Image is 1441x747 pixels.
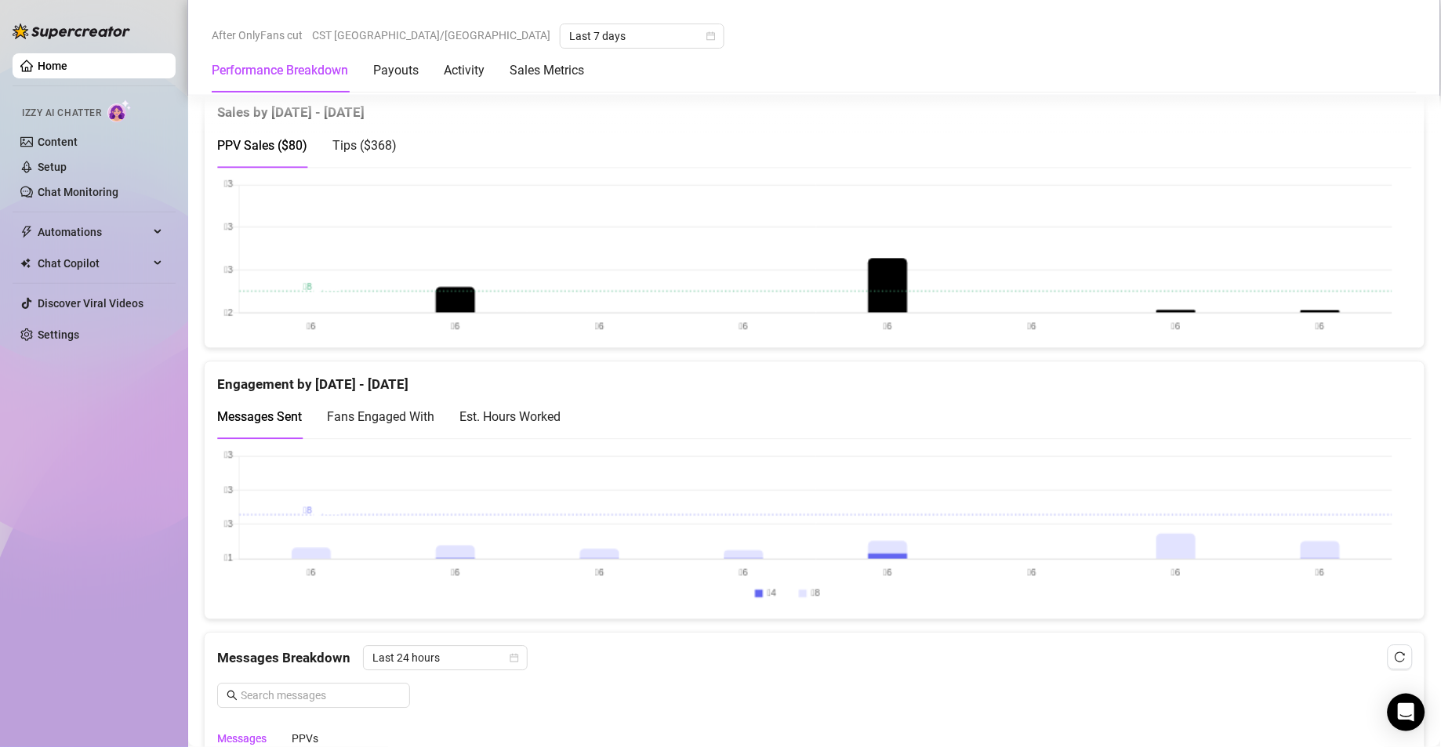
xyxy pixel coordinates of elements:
[212,61,348,80] div: Performance Breakdown
[373,61,419,80] div: Payouts
[510,61,584,80] div: Sales Metrics
[241,687,401,705] input: Search messages
[569,24,715,48] span: Last 7 days
[22,106,101,121] span: Izzy AI Chatter
[706,31,716,41] span: calendar
[1388,694,1425,731] div: Open Intercom Messenger
[444,61,485,80] div: Activity
[312,24,550,47] span: CST [GEOGRAPHIC_DATA]/[GEOGRAPHIC_DATA]
[38,60,67,72] a: Home
[38,161,67,173] a: Setup
[510,654,519,663] span: calendar
[327,410,434,425] span: Fans Engaged With
[227,691,238,702] span: search
[38,219,149,245] span: Automations
[13,24,130,39] img: logo-BBDzfeDw.svg
[20,258,31,269] img: Chat Copilot
[212,24,303,47] span: After OnlyFans cut
[372,647,518,670] span: Last 24 hours
[38,328,79,341] a: Settings
[217,139,307,154] span: PPV Sales ( $80 )
[107,100,132,122] img: AI Chatter
[38,186,118,198] a: Chat Monitoring
[38,297,143,310] a: Discover Viral Videos
[217,646,1412,671] div: Messages Breakdown
[217,410,302,425] span: Messages Sent
[332,139,397,154] span: Tips ( $368 )
[459,408,561,427] div: Est. Hours Worked
[38,136,78,148] a: Content
[217,90,1412,124] div: Sales by [DATE] - [DATE]
[217,362,1412,396] div: Engagement by [DATE] - [DATE]
[38,251,149,276] span: Chat Copilot
[20,226,33,238] span: thunderbolt
[1395,652,1406,663] span: reload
